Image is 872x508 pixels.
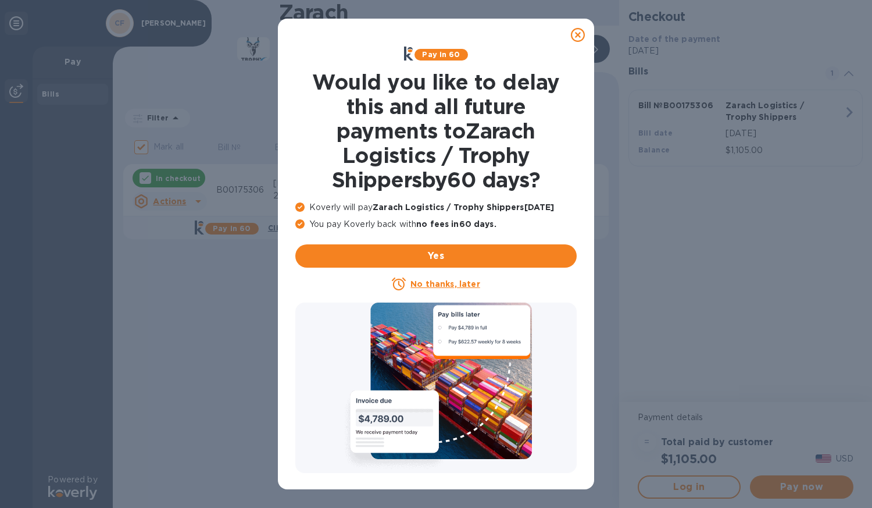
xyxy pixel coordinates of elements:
[295,244,577,268] button: Yes
[422,50,460,59] b: Pay in 60
[305,249,567,263] span: Yes
[295,218,577,230] p: You pay Koverly back with
[373,203,554,212] b: Zarach Logistics / Trophy Shippers [DATE]
[410,279,480,289] u: No thanks, later
[295,201,577,214] p: Koverly will pay
[416,219,496,229] b: no fees in 60 days .
[295,70,577,192] h1: Would you like to delay this and all future payments to Zarach Logistics / Trophy Shippers by 60 ...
